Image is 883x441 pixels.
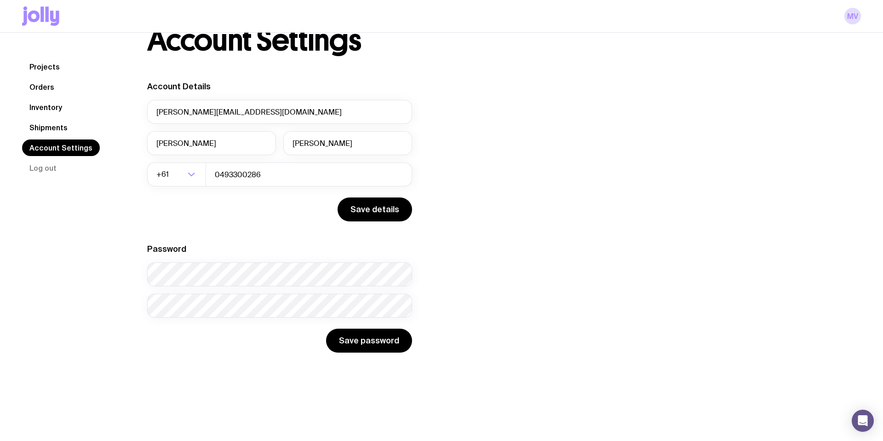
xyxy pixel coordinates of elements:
h1: Account Settings [147,26,361,55]
input: First Name [147,131,276,155]
a: Projects [22,58,67,75]
div: Search for option [147,162,206,186]
input: your@email.com [147,100,412,124]
a: Mv [844,8,861,24]
label: Password [147,244,186,254]
a: Shipments [22,119,75,136]
a: Orders [22,79,62,95]
label: Account Details [147,81,211,91]
input: Search for option [171,162,185,186]
button: Save details [338,197,412,221]
button: Save password [326,329,412,353]
button: Log out [22,160,64,176]
a: Inventory [22,99,69,116]
span: +61 [156,162,171,186]
div: Open Intercom Messenger [852,410,874,432]
a: Account Settings [22,139,100,156]
input: 0400123456 [206,162,412,186]
input: Last Name [283,131,412,155]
